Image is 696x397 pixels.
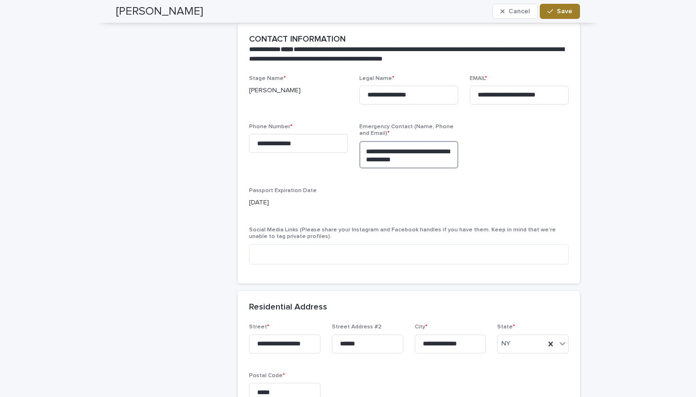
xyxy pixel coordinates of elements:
button: Save [540,4,580,19]
p: [DATE] [249,198,569,208]
span: Passport Expiration Date [249,188,317,194]
span: NY [501,339,510,349]
span: Social Media Links (Please share your Instagram and Facebook handles if you have them. Keep in mi... [249,227,556,239]
span: Cancel [509,8,530,15]
span: Emergency Contact (Name, Phone and Email) [359,124,454,136]
h2: Residential Address [249,302,327,313]
span: Save [557,8,572,15]
span: Stage Name [249,76,286,81]
span: State [497,324,515,330]
span: Phone Number [249,124,293,130]
span: City [415,324,428,330]
span: Legal Name [359,76,394,81]
button: Cancel [492,4,538,19]
h2: [PERSON_NAME] [116,5,203,18]
span: Street [249,324,269,330]
span: Street Address #2 [332,324,382,330]
span: EMAIL [470,76,487,81]
span: Postal Code [249,373,285,379]
p: [PERSON_NAME] [249,86,348,96]
h2: CONTACT INFORMATION [249,35,346,45]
